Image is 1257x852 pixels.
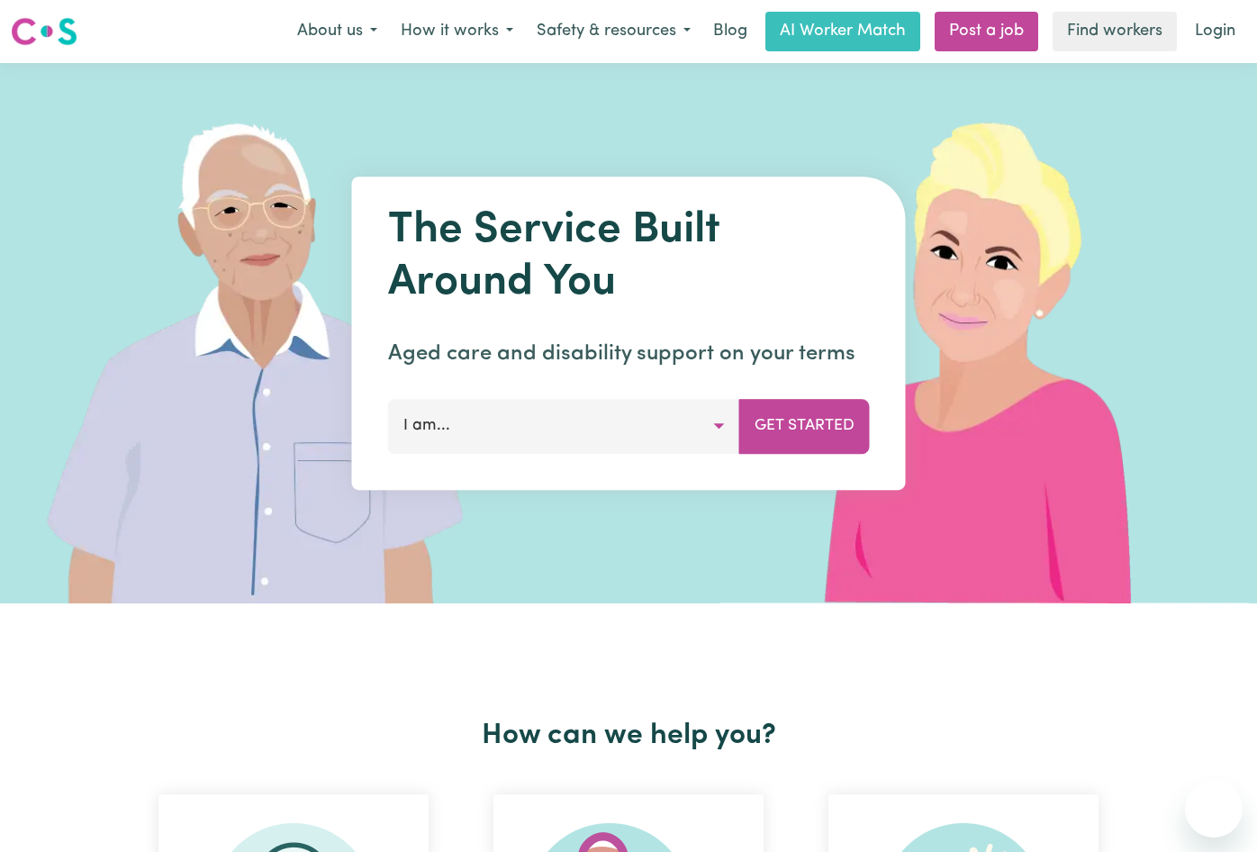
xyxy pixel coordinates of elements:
[1053,12,1177,51] a: Find workers
[388,205,870,309] h1: The Service Built Around You
[1185,780,1243,838] iframe: Button to launch messaging window
[11,15,77,48] img: Careseekers logo
[765,12,920,51] a: AI Worker Match
[739,399,870,453] button: Get Started
[1184,12,1246,51] a: Login
[525,13,702,50] button: Safety & resources
[388,399,740,453] button: I am...
[285,13,389,50] button: About us
[11,11,77,52] a: Careseekers logo
[389,13,525,50] button: How it works
[702,12,758,51] a: Blog
[388,338,870,370] p: Aged care and disability support on your terms
[126,719,1131,753] h2: How can we help you?
[935,12,1038,51] a: Post a job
